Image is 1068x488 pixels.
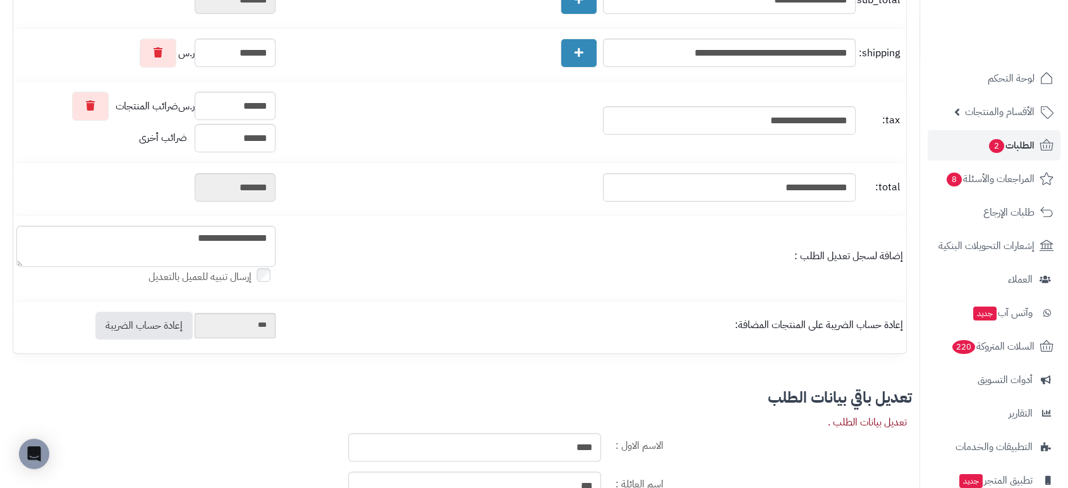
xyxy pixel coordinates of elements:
[16,39,276,68] div: ر.س
[973,307,997,320] span: جديد
[828,415,907,430] div: تعديل بيانات الطلب .
[859,46,900,61] span: shipping:
[1009,405,1033,422] span: التقارير
[928,432,1060,462] a: التطبيقات والخدمات
[859,180,900,195] span: total:
[972,304,1033,322] span: وآتس آب
[965,103,1035,121] span: الأقسام والمنتجات
[945,170,1035,188] span: المراجعات والأسئلة
[95,312,193,339] a: إعادة حساب الضريبة
[149,270,276,284] label: إرسال تنبيه للعميل بالتعديل
[282,249,903,264] div: إضافة لسجل تعديل الطلب :
[983,204,1035,221] span: طلبات الإرجاع
[928,63,1060,94] a: لوحة التحكم
[139,130,187,145] span: ضرائب أخرى
[1008,271,1033,288] span: العملاء
[928,164,1060,194] a: المراجعات والأسئلة8
[956,438,1033,456] span: التطبيقات والخدمات
[928,130,1060,161] a: الطلبات2
[928,264,1060,295] a: العملاء
[928,331,1060,362] a: السلات المتروكة220
[610,433,912,453] label: الاسم الاول :
[959,474,983,488] span: جديد
[19,439,49,469] div: Open Intercom Messenger
[928,365,1060,395] a: أدوات التسويق
[282,318,903,332] div: إعادة حساب الضريبة على المنتجات المضافة:
[116,99,178,114] span: ضرائب المنتجات
[988,70,1035,87] span: لوحة التحكم
[16,92,276,121] div: ر.س
[928,231,1060,261] a: إشعارات التحويلات البنكية
[988,138,1005,154] span: 2
[951,338,1035,355] span: السلات المتروكة
[928,298,1060,328] a: وآتس آبجديد
[978,371,1033,389] span: أدوات التسويق
[982,18,1056,45] img: logo-2.png
[952,339,976,355] span: 220
[928,398,1060,429] a: التقارير
[859,113,900,128] span: tax:
[8,390,912,405] div: تعديل باقي بيانات الطلب
[257,268,270,282] input: إرسال تنبيه للعميل بالتعديل
[928,197,1060,228] a: طلبات الإرجاع
[938,237,1035,255] span: إشعارات التحويلات البنكية
[946,172,962,187] span: 8
[988,137,1035,154] span: الطلبات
